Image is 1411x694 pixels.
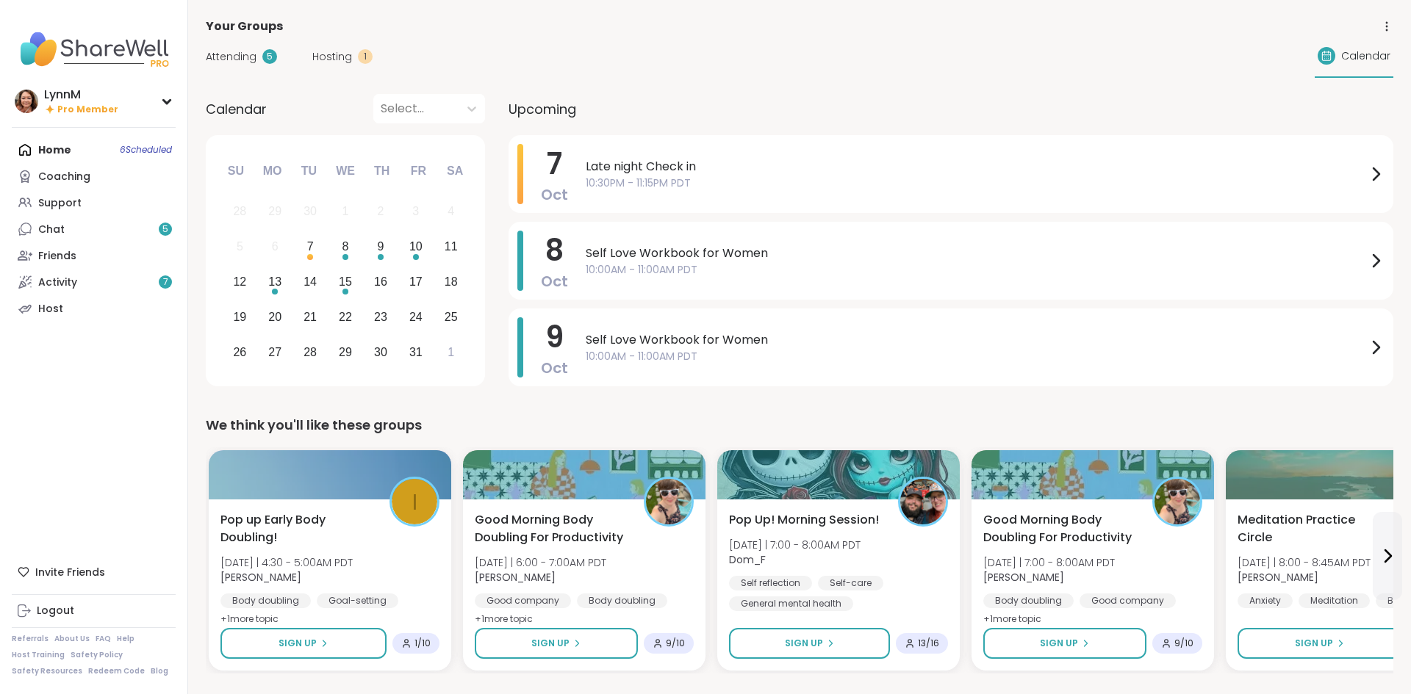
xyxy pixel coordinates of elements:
div: Choose Saturday, October 25th, 2025 [435,301,467,333]
span: Pop Up! Morning Session! [729,511,879,529]
div: Choose Tuesday, October 14th, 2025 [295,267,326,298]
span: 9 [545,317,564,358]
div: Activity [38,275,77,290]
div: 7 [307,236,314,256]
span: Late night Check in [586,158,1367,176]
div: Good company [475,593,571,608]
span: Calendar [206,99,267,119]
div: Choose Sunday, October 12th, 2025 [224,267,256,298]
div: 14 [304,272,317,292]
div: Choose Wednesday, October 22nd, 2025 [330,301,362,333]
span: [DATE] | 4:30 - 5:00AM PDT [220,555,353,570]
button: Sign Up [729,628,890,659]
span: Good Morning Body Doubling For Productivity [983,511,1136,546]
span: 8 [545,230,564,271]
div: Not available Saturday, October 4th, 2025 [435,196,467,228]
a: Safety Resources [12,666,82,676]
span: Sign Up [1295,637,1333,650]
div: Sa [439,155,471,187]
div: 29 [339,342,352,362]
span: Self Love Workbook for Women [586,245,1367,262]
span: Self Love Workbook for Women [586,331,1367,349]
div: Not available Monday, September 29th, 2025 [259,196,291,228]
img: ShareWell Nav Logo [12,24,176,75]
div: 11 [445,236,458,256]
span: Oct [541,184,568,205]
a: Logout [12,598,176,624]
div: Invite Friends [12,559,176,585]
a: Blog [151,666,168,676]
div: Not available Tuesday, September 30th, 2025 [295,196,326,228]
a: Activity7 [12,269,176,295]
div: Friends [38,249,76,264]
div: Choose Thursday, October 9th, 2025 [365,231,397,263]
div: 19 [233,307,246,327]
div: Choose Monday, October 27th, 2025 [259,336,291,368]
div: Fr [402,155,434,187]
div: Choose Tuesday, October 21st, 2025 [295,301,326,333]
span: Sign Up [279,637,317,650]
button: Sign Up [983,628,1146,659]
b: [PERSON_NAME] [475,570,556,585]
div: 13 [268,272,281,292]
div: General mental health [729,596,853,611]
span: [DATE] | 7:00 - 8:00AM PDT [983,555,1115,570]
div: 3 [412,201,419,221]
a: Chat5 [12,216,176,242]
span: 1 / 10 [414,637,431,649]
a: Host [12,295,176,322]
div: 8 [342,236,349,256]
span: 9 / 10 [1174,637,1193,649]
div: Anxiety [1238,593,1293,608]
div: Choose Saturday, October 18th, 2025 [435,267,467,298]
div: Not available Thursday, October 2nd, 2025 [365,196,397,228]
span: Hosting [312,49,352,65]
div: Self reflection [729,576,812,590]
div: month 2025-10 [222,194,468,369]
span: Good Morning Body Doubling For Productivity [475,511,628,546]
img: Adrienne_QueenOfTheDawn [646,479,692,524]
b: [PERSON_NAME] [220,570,301,585]
div: Th [366,155,398,187]
div: Not available Wednesday, October 1st, 2025 [330,196,362,228]
div: Choose Tuesday, October 28th, 2025 [295,336,326,368]
span: Sign Up [531,637,570,650]
span: Oct [541,358,568,378]
div: Meditation [1299,593,1370,608]
span: Attending [206,49,256,65]
span: 10:00AM - 11:00AM PDT [586,262,1367,278]
span: 7 [547,143,562,184]
div: Not available Sunday, October 5th, 2025 [224,231,256,263]
div: 16 [374,272,387,292]
b: [PERSON_NAME] [983,570,1064,585]
span: 7 [163,276,168,289]
button: Sign Up [220,628,387,659]
div: 12 [233,272,246,292]
div: Choose Wednesday, October 15th, 2025 [330,267,362,298]
div: Choose Wednesday, October 29th, 2025 [330,336,362,368]
div: 30 [304,201,317,221]
span: Pop up Early Body Doubling! [220,511,373,546]
div: 20 [268,307,281,327]
a: Friends [12,242,176,269]
span: 10:30PM - 11:15PM PDT [586,176,1367,191]
span: [DATE] | 6:00 - 7:00AM PDT [475,555,606,570]
div: Choose Wednesday, October 8th, 2025 [330,231,362,263]
div: 2 [377,201,384,221]
div: Choose Saturday, November 1st, 2025 [435,336,467,368]
img: Dom_F [900,479,946,524]
div: LynnM [44,87,118,103]
a: Help [117,634,134,644]
b: Dom_F [729,552,766,567]
div: Host [38,302,63,317]
div: Choose Friday, October 24th, 2025 [400,301,431,333]
div: Choose Thursday, October 30th, 2025 [365,336,397,368]
div: 21 [304,307,317,327]
div: We [329,155,362,187]
div: 25 [445,307,458,327]
div: Choose Tuesday, October 7th, 2025 [295,231,326,263]
span: Oct [541,271,568,292]
div: We think you'll like these groups [206,415,1393,435]
div: 22 [339,307,352,327]
span: I [412,485,417,519]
